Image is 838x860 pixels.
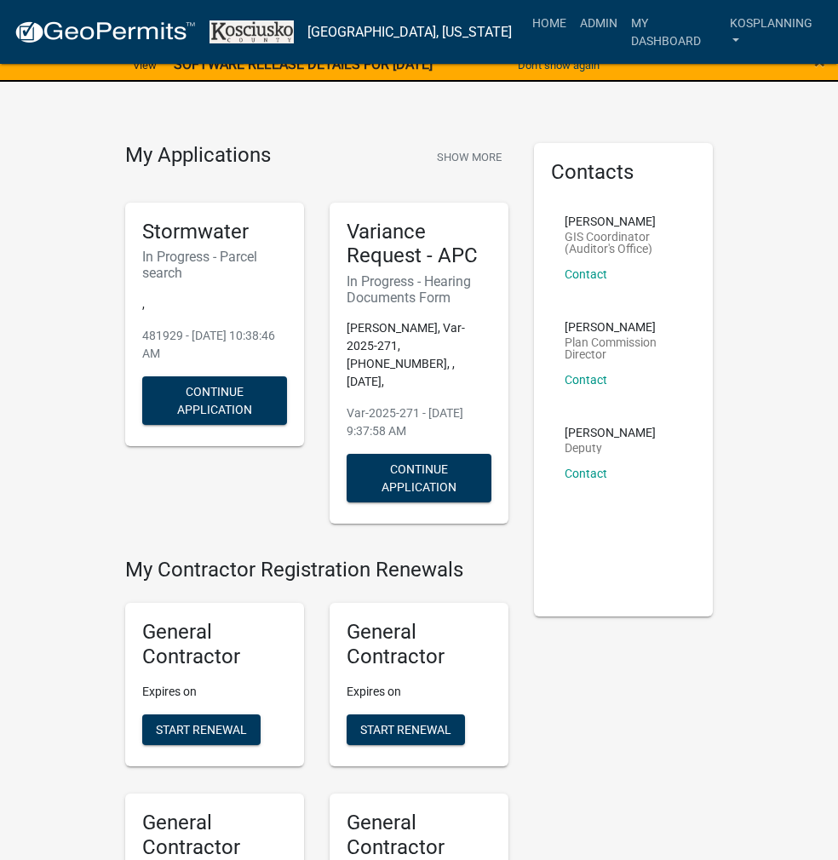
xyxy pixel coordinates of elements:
h6: In Progress - Parcel search [142,249,287,281]
h5: Variance Request - APC [347,220,491,269]
h5: General Contractor [142,811,287,860]
span: Start Renewal [360,722,451,736]
button: Start Renewal [142,714,261,745]
button: Start Renewal [347,714,465,745]
a: Contact [565,467,607,480]
img: Kosciusko County, Indiana [209,20,294,43]
h4: My Applications [125,143,271,169]
p: [PERSON_NAME] [565,321,682,333]
p: Deputy [565,442,656,454]
p: , [142,295,287,313]
h5: Contacts [551,160,696,185]
h5: General Contractor [142,620,287,669]
a: Contact [565,373,607,387]
button: Don't show again [511,51,606,79]
p: GIS Coordinator (Auditor's Office) [565,231,682,255]
p: [PERSON_NAME] [565,215,682,227]
button: Continue Application [347,454,491,502]
a: Contact [565,267,607,281]
h5: Stormwater [142,220,287,244]
button: Close [814,51,825,72]
a: kosplanning [723,7,824,57]
strong: SOFTWARE RELEASE DETAILS FOR [DATE] [174,56,433,72]
h6: In Progress - Hearing Documents Form [347,273,491,306]
p: Plan Commission Director [565,336,682,360]
p: 481929 - [DATE] 10:38:46 AM [142,327,287,363]
a: Home [525,7,573,39]
p: Expires on [142,683,287,701]
p: [PERSON_NAME] [565,427,656,439]
a: View [126,51,164,79]
a: [GEOGRAPHIC_DATA], [US_STATE] [307,18,512,47]
a: My Dashboard [624,7,723,57]
p: Expires on [347,683,491,701]
span: Start Renewal [156,722,247,736]
p: [PERSON_NAME], Var-2025-271, [PHONE_NUMBER], , [DATE], [347,319,491,391]
h5: General Contractor [347,620,491,669]
h5: General Contractor [347,811,491,860]
a: Admin [573,7,624,39]
h4: My Contractor Registration Renewals [125,558,508,582]
button: Show More [430,143,508,171]
p: Var-2025-271 - [DATE] 9:37:58 AM [347,404,491,440]
button: Continue Application [142,376,287,425]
